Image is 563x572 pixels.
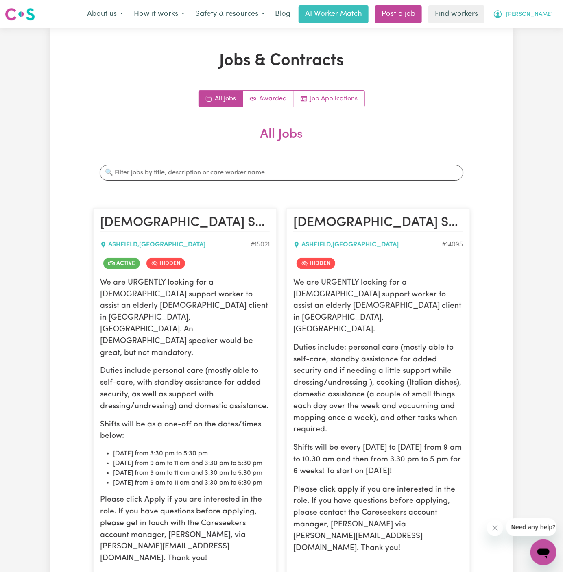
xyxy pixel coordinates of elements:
[113,459,270,468] li: [DATE] from 9 am to 11 am and 3:30 pm to 5:30 pm
[199,91,243,107] a: All jobs
[428,5,484,23] a: Find workers
[294,91,364,107] a: Job applications
[293,342,463,436] p: Duties include: personal care (mostly able to self-care, standby assistance for added security an...
[243,91,294,107] a: Active jobs
[251,240,270,250] div: Job ID #15021
[129,6,190,23] button: How it works
[506,518,556,536] iframe: Message from company
[293,240,442,250] div: ASHFIELD , [GEOGRAPHIC_DATA]
[487,520,503,536] iframe: Close message
[5,7,35,22] img: Careseekers logo
[375,5,422,23] a: Post a job
[113,478,270,488] li: [DATE] from 9 am to 11 am and 3:30 pm to 5:30 pm
[299,5,369,23] a: AI Worker Match
[93,51,470,71] h1: Jobs & Contracts
[293,442,463,477] p: Shifts will be every [DATE] to [DATE] from 9 am to 10.30 am and then from 3.30 pm to 5 pm for 6 w...
[103,258,140,269] span: Job is active
[297,258,335,269] span: Job is hidden
[100,277,270,359] p: We are URGENTLY looking for a [DEMOGRAPHIC_DATA] support worker to assist an elderly [DEMOGRAPHIC...
[442,240,463,250] div: Job ID #14095
[100,240,251,250] div: ASHFIELD , [GEOGRAPHIC_DATA]
[190,6,270,23] button: Safety & resources
[100,419,270,443] p: Shifts will be as a one-off on the dates/times below:
[488,6,558,23] button: My Account
[100,165,463,181] input: 🔍 Filter jobs by title, description or care worker name
[506,10,553,19] span: [PERSON_NAME]
[100,215,270,231] h2: Female Support Worker Needed In Ashfield, NSW
[93,127,470,155] h2: All Jobs
[270,5,295,23] a: Blog
[82,6,129,23] button: About us
[293,484,463,555] p: Please click apply if you are interested in the role. If you have questions before applying, plea...
[113,449,270,459] li: [DATE] from 3:30 pm to 5:30 pm
[530,539,556,565] iframe: Button to launch messaging window
[293,215,463,231] h2: Female Support Worker Needed Monday To Friday In Ashfield, NSW
[113,468,270,478] li: [DATE] from 9 am to 11 am and 3:30 pm to 5:30 pm
[100,494,270,565] p: Please click Apply if you are interested in the role. If you have questions before applying, plea...
[293,277,463,336] p: We are URGENTLY looking for a [DEMOGRAPHIC_DATA] support worker to assist an elderly [DEMOGRAPHIC...
[100,365,270,412] p: Duties include personal care (mostly able to self-care, with standby assistance for added securit...
[5,5,35,24] a: Careseekers logo
[146,258,185,269] span: Job is hidden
